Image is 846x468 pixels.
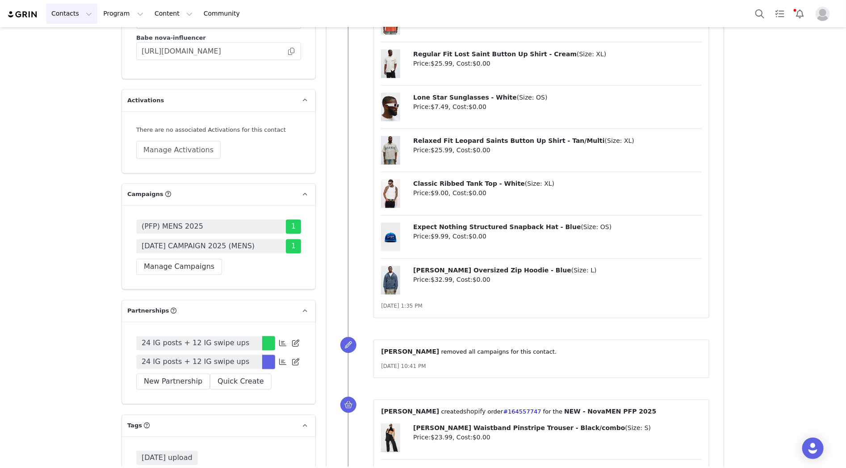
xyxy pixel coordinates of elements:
[413,223,702,232] p: ( )
[413,433,702,443] p: Price: , Cost:
[431,146,452,154] span: $25.99
[136,125,301,134] div: There are no associated Activations for this contact
[413,424,702,433] p: ( )
[286,220,301,234] span: 1
[431,190,448,197] span: $9.00
[810,7,839,21] button: Profile
[469,103,486,110] span: $0.00
[579,50,604,58] span: Size: XL
[142,221,203,232] span: (PFP) MENS 2025
[473,276,490,284] span: $0.00
[142,241,255,252] span: [DATE] CAMPAIGN 2025 (MENS)
[607,137,632,144] span: Size: XL
[136,374,210,390] button: New Partnership
[413,232,702,242] p: Price: , Cost:
[431,103,448,110] span: $7.49
[770,4,790,24] a: Tasks
[98,4,149,24] button: Program
[381,407,702,417] p: ⁨ ⁩ created⁨ ⁩⁨⁩ order⁨ ⁩ for the ⁨ ⁩
[473,434,490,441] span: $0.00
[519,94,545,101] span: Size: OS
[136,451,198,465] span: [DATE] upload
[469,190,486,197] span: $0.00
[381,347,702,357] p: ⁨ ⁩ removed all campaigns for this contact.
[413,180,702,189] p: ( )
[503,409,541,415] a: #164557747
[136,355,262,369] a: 24 IG posts + 12 IG swipe ups
[413,93,702,102] p: ( )
[583,224,609,231] span: Size: OS
[469,233,486,240] span: $0.00
[381,408,439,415] span: [PERSON_NAME]
[46,4,97,24] button: Contacts
[381,348,439,355] span: [PERSON_NAME]
[198,4,249,24] a: Community
[136,336,262,351] a: 24 IG posts + 12 IG swipe ups
[750,4,770,24] button: Search
[431,233,448,240] span: $9.99
[473,60,490,67] span: $0.00
[142,338,249,349] span: 24 IG posts + 12 IG swipe ups
[790,4,810,24] button: Notifications
[413,59,702,68] p: Price: , Cost:
[136,259,222,275] button: Manage Campaigns
[127,307,169,316] span: Partnerships
[628,425,649,432] span: Size: S
[286,239,301,254] span: 1
[413,224,581,231] span: Expect Nothing Structured Snapback Hat - Blue
[431,276,452,284] span: $32.99
[564,408,656,415] span: NEW - NovaMEN PFP 2025
[413,102,702,112] p: Price: , Cost:
[413,146,702,155] p: Price: , Cost:
[136,34,206,41] span: Babe nova-influencer
[381,303,423,309] span: [DATE] 1:35 PM
[413,189,702,198] p: Price: , Cost:
[413,267,571,274] span: [PERSON_NAME] Oversized Zip Hoodie - Blue
[127,422,142,430] span: Tags
[413,137,605,144] span: Relaxed Fit Leopard Saints Button Up Shirt - Tan/Multi
[127,190,163,199] span: Campaigns
[149,4,198,24] button: Content
[413,276,702,285] p: Price: , Cost:
[463,408,486,415] span: shopify
[528,180,552,188] span: Size: XL
[431,60,452,67] span: $25.99
[136,141,221,159] button: Manage Activations
[473,146,490,154] span: $0.00
[413,136,702,146] p: ( )
[802,438,824,459] div: Open Intercom Messenger
[142,357,249,368] span: 24 IG posts + 12 IG swipe ups
[431,434,452,441] span: $23.99
[413,180,525,188] span: Classic Ribbed Tank Top - White
[413,94,517,101] span: Lone Star Sunglasses - White
[413,266,702,276] p: ( )
[413,50,577,58] span: Regular Fit Lost Saint Button Up Shirt - Cream
[127,96,164,105] span: Activations
[210,374,272,390] button: Quick Create
[7,10,38,19] img: grin logo
[413,50,702,59] p: ( )
[413,425,625,432] span: [PERSON_NAME] Waistband Pinstripe Trouser - Black/combo
[816,7,830,21] img: placeholder-profile.jpg
[574,267,595,274] span: Size: L
[381,364,426,370] span: [DATE] 10:41 PM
